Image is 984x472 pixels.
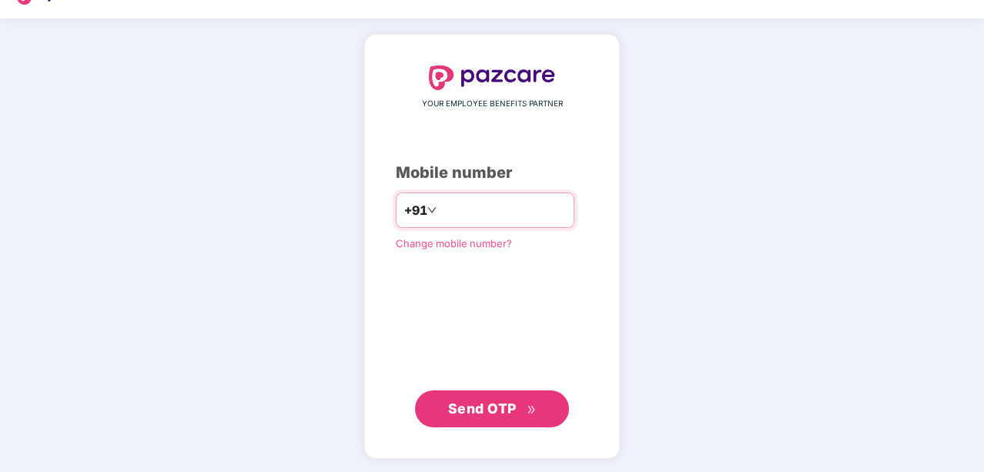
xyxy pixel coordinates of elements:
[404,201,427,220] span: +91
[396,161,588,185] div: Mobile number
[527,405,537,415] span: double-right
[448,400,517,417] span: Send OTP
[422,98,563,110] span: YOUR EMPLOYEE BENEFITS PARTNER
[429,65,555,90] img: logo
[427,206,437,215] span: down
[415,390,569,427] button: Send OTPdouble-right
[396,237,512,249] a: Change mobile number?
